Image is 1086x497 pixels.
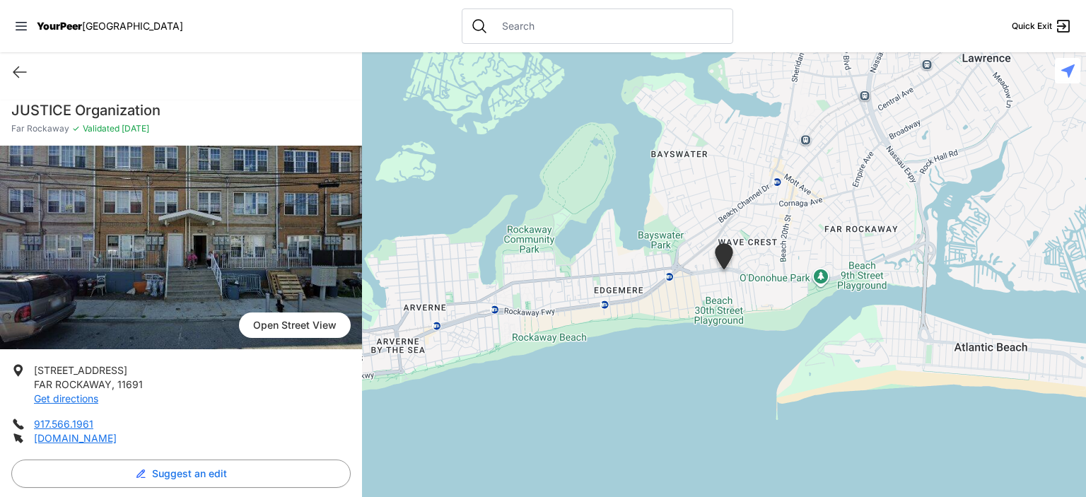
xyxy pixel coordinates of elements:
[37,20,82,32] span: YourPeer
[72,123,80,134] span: ✓
[1012,21,1052,32] span: Quick Exit
[83,123,119,134] span: Validated
[1012,18,1072,35] a: Quick Exit
[37,22,183,30] a: YourPeer[GEOGRAPHIC_DATA]
[34,378,112,390] span: FAR ROCKAWAY
[117,378,143,390] span: 11691
[152,467,227,481] span: Suggest an edit
[119,123,149,134] span: [DATE]
[11,123,69,134] span: Far Rockaway
[82,20,183,32] span: [GEOGRAPHIC_DATA]
[11,100,351,120] h1: JUSTICE Organization
[34,364,127,376] span: [STREET_ADDRESS]
[112,378,115,390] span: ,
[239,312,351,338] span: Open Street View
[494,19,724,33] input: Search
[11,460,351,488] button: Suggest an edit
[34,392,98,404] a: Get directions
[34,432,117,444] a: [DOMAIN_NAME]
[34,418,93,430] a: 917.566.1961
